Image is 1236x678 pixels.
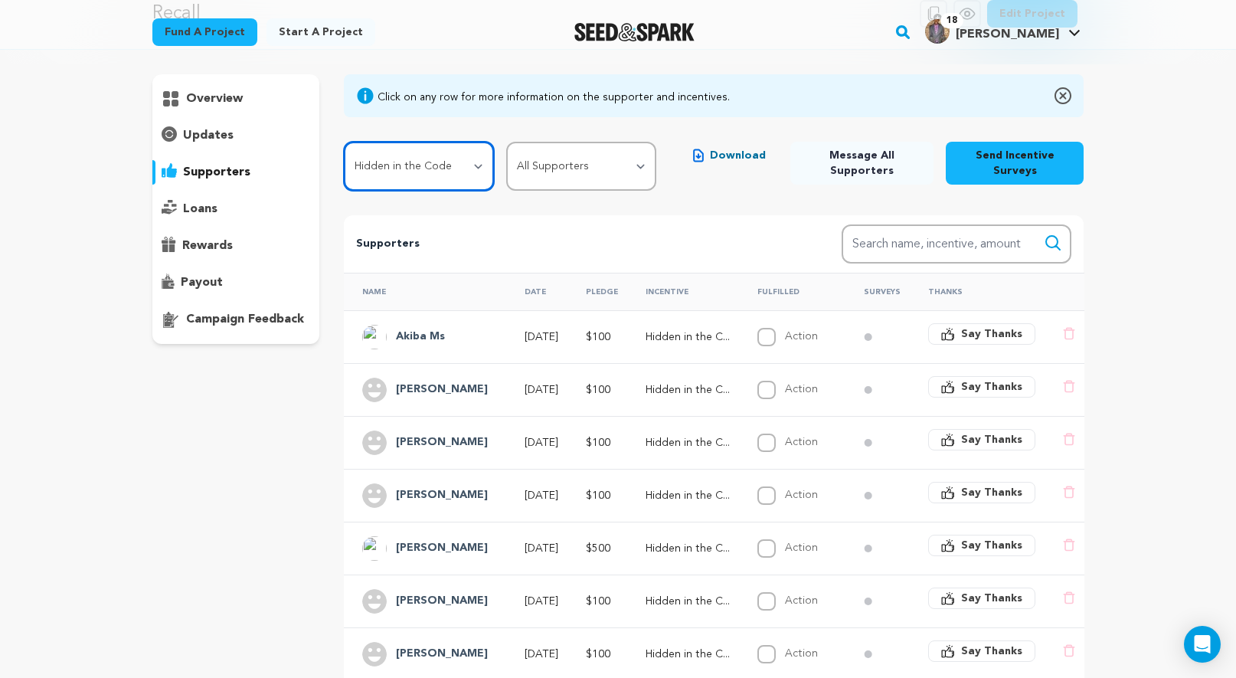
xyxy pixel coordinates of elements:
span: Say Thanks [961,485,1022,500]
p: campaign feedback [186,310,304,329]
button: Say Thanks [928,588,1035,609]
span: Say Thanks [961,644,1022,659]
button: overview [152,87,319,111]
p: supporters [183,163,250,182]
p: Hidden in the Code [646,541,730,556]
button: payout [152,270,319,295]
label: Action [785,490,818,500]
th: Name [344,273,506,310]
p: [DATE] [525,382,558,398]
span: Say Thanks [961,432,1022,447]
p: [DATE] [525,488,558,503]
h4: David [396,381,488,399]
img: IMG_9823.jpg [925,19,950,44]
label: Action [785,542,818,553]
button: Say Thanks [928,535,1035,556]
a: Start a project [266,18,375,46]
img: user.png [362,431,387,455]
p: [DATE] [525,435,558,450]
button: Say Thanks [928,482,1035,503]
button: updates [152,123,319,148]
th: Incentive [627,273,739,310]
p: payout [181,273,223,292]
p: Hidden in the Code [646,647,730,662]
button: Say Thanks [928,640,1035,662]
img: user.png [362,642,387,667]
label: Action [785,384,818,395]
th: Surveys [845,273,910,310]
th: Thanks [910,273,1045,310]
span: 18 [940,13,963,28]
span: Say Thanks [961,591,1022,606]
p: overview [186,90,243,108]
p: [DATE] [525,541,558,556]
span: $100 [586,437,610,448]
span: $500 [586,543,610,554]
span: Message All Supporters [803,148,921,179]
img: ACg8ocJY7S3A4vsxwXjTiJVFZY8_5nMHWXXcx0gnreEUUIuRy4NMzN75=s96-c [362,536,387,561]
span: Say Thanks [961,379,1022,395]
img: Seed&Spark Logo Dark Mode [574,23,695,41]
input: Search name, incentive, amount [842,224,1071,264]
img: ACg8ocIF_jnMyaw439n89NaZV3vRB76woRxuoso1cZYX-4ZnPI6XlA=s96-c [362,325,387,349]
button: Say Thanks [928,323,1035,345]
th: Pledge [567,273,627,310]
button: Download [681,142,778,169]
button: Message All Supporters [790,142,934,185]
button: Say Thanks [928,376,1035,398]
th: Fulfilled [739,273,845,310]
span: $100 [586,332,610,342]
span: $100 [586,385,610,395]
span: Say Thanks [961,326,1022,342]
h4: Melissa Beasley [396,645,488,663]
h4: Kiplon Taylor [396,434,488,452]
div: Click on any row for more information on the supporter and incentives. [378,90,730,105]
img: close-o.svg [1055,87,1071,105]
span: $100 [586,649,610,660]
p: Hidden in the Code [646,488,730,503]
h4: Michael Lardon [396,486,488,505]
span: Download [710,148,766,163]
p: [DATE] [525,594,558,609]
span: $100 [586,490,610,501]
span: [PERSON_NAME] [956,28,1059,41]
button: loans [152,197,319,221]
span: $100 [586,596,610,607]
img: user.png [362,483,387,508]
p: Hidden in the Code [646,435,730,450]
span: Jamie N.'s Profile [922,16,1084,48]
button: Say Thanks [928,429,1035,450]
h4: Joaquim Cruz [396,592,488,611]
p: loans [183,200,217,218]
div: Open Intercom Messenger [1184,626,1221,663]
a: Seed&Spark Homepage [574,23,695,41]
h4: Akiba Ms [396,328,445,346]
a: Jamie N.'s Profile [922,16,1084,44]
p: updates [183,126,234,145]
label: Action [785,648,818,659]
div: Jamie N.'s Profile [925,19,1059,44]
p: Hidden in the Code [646,594,730,609]
button: rewards [152,234,319,258]
label: Action [785,331,818,342]
p: rewards [182,237,233,255]
p: Hidden in the Code [646,329,730,345]
label: Action [785,595,818,606]
p: Supporters [356,235,793,254]
p: Hidden in the Code [646,382,730,398]
label: Action [785,437,818,447]
button: Send Incentive Surveys [946,142,1084,185]
img: user.png [362,378,387,402]
th: Date [506,273,567,310]
a: Fund a project [152,18,257,46]
p: [DATE] [525,329,558,345]
p: [DATE] [525,647,558,662]
span: Say Thanks [961,538,1022,553]
h4: Kim Bernard [396,539,488,558]
img: user.png [362,589,387,614]
button: campaign feedback [152,307,319,332]
button: supporters [152,160,319,185]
